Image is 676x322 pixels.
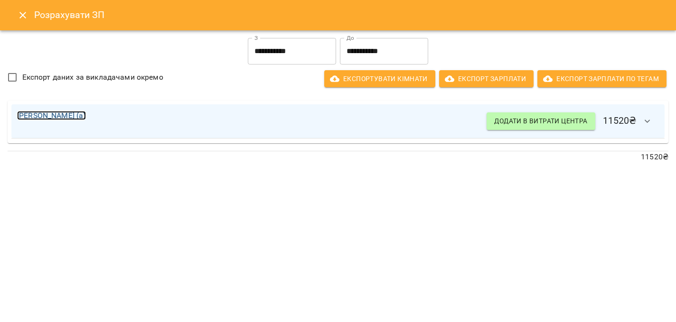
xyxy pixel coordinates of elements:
a: [PERSON_NAME] (а) [17,111,86,120]
span: Додати в витрати центра [494,115,587,127]
h6: Розрахувати ЗП [34,8,665,22]
button: Експортувати кімнати [324,70,435,87]
p: 11520 ₴ [8,151,668,163]
h6: 11520 ₴ [487,110,659,133]
span: Експортувати кімнати [332,73,428,84]
button: Експорт Зарплати по тегам [537,70,667,87]
span: Експорт Зарплати по тегам [545,73,659,84]
span: Експорт даних за викладачами окремо [22,72,163,83]
button: Додати в витрати центра [487,112,595,129]
span: Експорт Зарплати [447,73,526,84]
button: Close [11,4,34,27]
button: Експорт Зарплати [439,70,534,87]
